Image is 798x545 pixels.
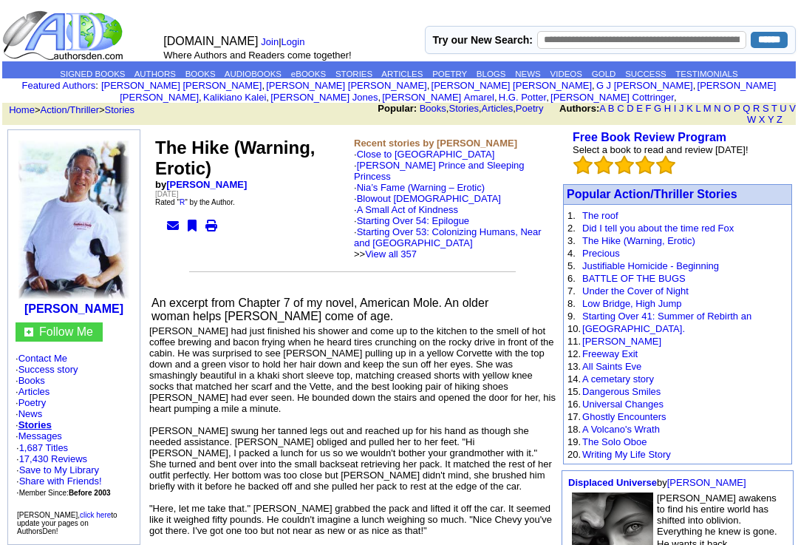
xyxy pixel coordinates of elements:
a: ARTICLES [381,70,423,78]
a: Join [261,36,279,47]
a: Login [282,36,305,47]
a: Messages [18,430,62,441]
a: H [664,103,671,114]
font: · [354,215,542,260]
a: AUDIOBOOKS [225,70,282,78]
a: Articles [18,386,50,397]
a: eBOOKS [291,70,326,78]
font: [DOMAIN_NAME] [163,35,258,47]
font: i [269,94,270,102]
a: U [780,103,786,114]
font: · · · · · · · [16,353,132,498]
a: Poetry [18,397,47,408]
a: Books [420,103,446,114]
font: · [354,182,542,260]
a: I [674,103,677,114]
a: Did I tell you about the time red Fox [582,223,734,234]
img: bigemptystars.png [594,155,613,175]
a: A [599,103,605,114]
font: Where Authors and Readers come together! [163,50,351,61]
font: 15. [567,386,581,397]
font: i [595,82,596,90]
a: Success story [18,364,78,375]
a: N [714,103,720,114]
a: Q [743,103,750,114]
font: i [202,94,203,102]
font: 10. [567,323,581,334]
font: 20. [567,449,581,460]
a: Low Bridge, High Jump [582,298,681,309]
a: GOLD [592,70,616,78]
a: click here [80,511,111,519]
font: An excerpt from Chapter 7 of my novel, American Mole. An older woman helps [PERSON_NAME] come of ... [151,297,488,322]
a: Nia’s Fame (Warning – Erotic) [357,182,485,193]
img: bigemptystars.png [656,155,675,175]
a: A Small Act of Kindness [357,204,458,215]
font: , , , [378,103,796,125]
a: The Solo Oboe [582,436,647,447]
a: [PERSON_NAME] [PERSON_NAME] [120,80,776,103]
font: 17. [567,411,581,422]
font: : [22,80,98,91]
a: Free Book Review Program [573,131,726,143]
img: bigemptystars.png [573,155,593,175]
font: 7. [567,285,576,297]
a: POETRY [432,70,467,78]
a: [PERSON_NAME] Prince and Sleeping Princess [354,160,525,182]
font: 9. [567,311,576,322]
a: [PERSON_NAME] [24,302,123,315]
a: Starting Over 41: Summer of Rebirth an [582,311,751,322]
a: STORIES [335,70,372,78]
a: TESTIMONIALS [675,70,737,78]
a: SUCCESS [625,70,666,78]
a: [PERSON_NAME] [PERSON_NAME] [432,80,592,91]
a: V [789,103,796,114]
font: 19. [567,436,581,447]
a: Blowout [DEMOGRAPHIC_DATA] [357,193,501,204]
a: [PERSON_NAME] [166,179,247,190]
a: F [645,103,651,114]
font: · [354,204,542,260]
a: E [636,103,643,114]
a: Freeway Exit [582,348,638,359]
a: Action/Thriller [41,104,99,115]
a: [PERSON_NAME] [PERSON_NAME] [266,80,426,91]
b: Before 2003 [69,489,111,497]
font: 8. [567,298,576,309]
a: A Volcano's Wrath [582,424,660,435]
font: i [695,82,697,90]
a: All Saints Eve [582,361,641,372]
font: by [568,477,746,488]
a: Writing My Life Story [582,449,671,460]
a: View all 357 [365,248,417,260]
a: [PERSON_NAME] Cottringer [550,92,674,103]
a: BATTLE OF THE BUGS [582,273,686,284]
font: 5. [567,260,576,271]
b: Authors: [559,103,599,114]
font: 16. [567,399,581,410]
a: J [679,103,684,114]
font: i [497,94,499,102]
a: L [695,103,700,114]
font: 2. [567,223,576,234]
a: B [608,103,615,114]
a: Precious [582,248,620,259]
font: 13. [567,361,581,372]
font: Member Since: [19,489,111,497]
a: M [703,103,712,114]
a: Kalikiano Kalei [203,92,266,103]
a: VIDEOS [550,70,582,78]
a: X [759,114,765,125]
a: A cemetary story [582,373,654,385]
a: Universal Changes [582,399,664,410]
a: Ghostly Encounters [582,411,666,422]
a: [GEOGRAPHIC_DATA]. [582,323,685,334]
a: Popular Action/Thriller Stories [567,188,737,200]
a: K [686,103,693,114]
font: · [354,193,542,260]
a: Follow Me [39,325,93,338]
img: gc.jpg [24,328,33,336]
font: [DATE] [155,190,178,198]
